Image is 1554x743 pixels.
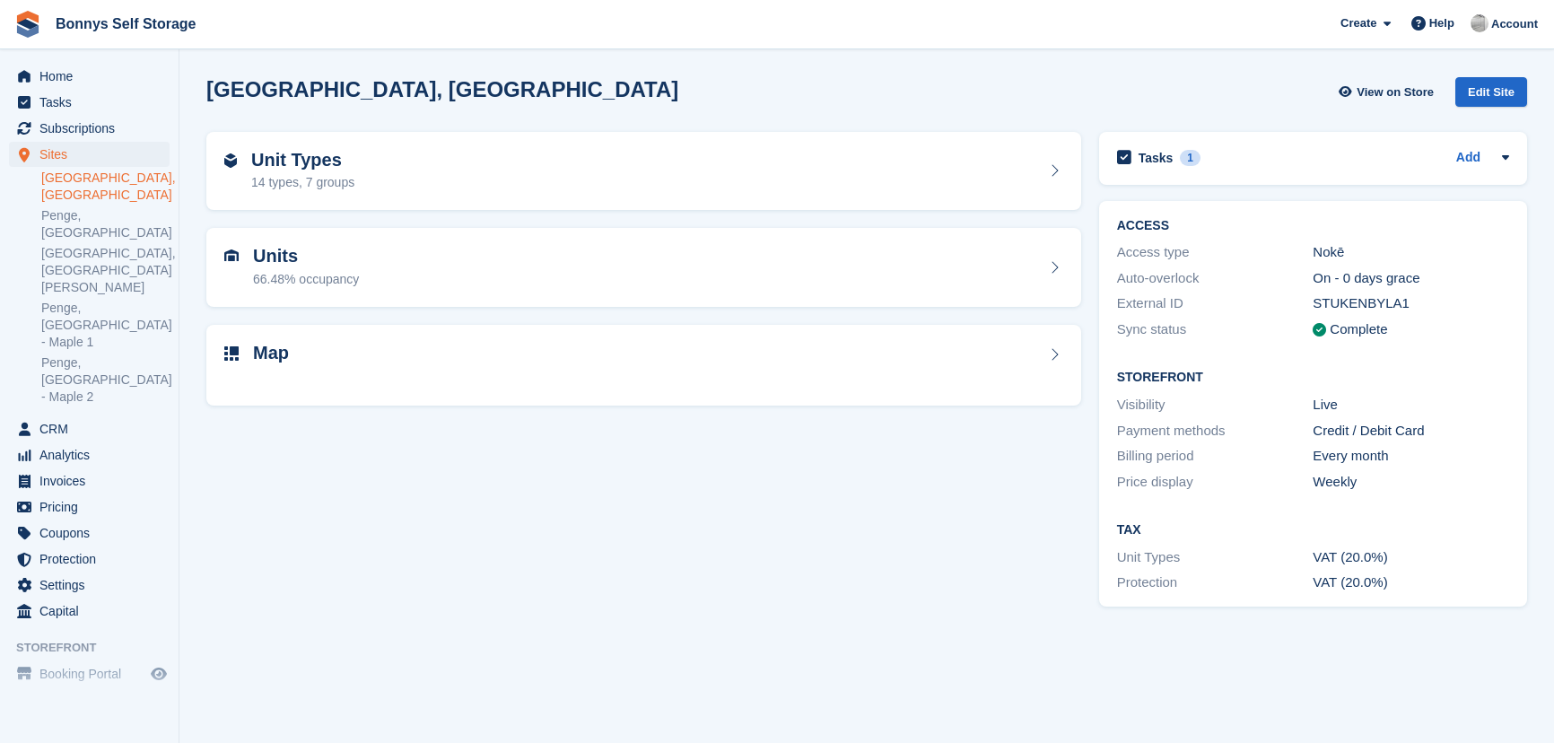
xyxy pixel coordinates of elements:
[253,246,359,267] h2: Units
[251,150,354,170] h2: Unit Types
[1313,395,1509,415] div: Live
[1117,293,1314,314] div: External ID
[1313,421,1509,441] div: Credit / Debit Card
[41,170,170,204] a: [GEOGRAPHIC_DATA], [GEOGRAPHIC_DATA]
[224,346,239,361] img: map-icn-33ee37083ee616e46c38cad1a60f524a97daa1e2b2c8c0bc3eb3415660979fc1.svg
[9,116,170,141] a: menu
[148,663,170,685] a: Preview store
[16,639,179,657] span: Storefront
[1117,547,1314,568] div: Unit Types
[1313,573,1509,593] div: VAT (20.0%)
[39,416,147,441] span: CRM
[1117,446,1314,467] div: Billing period
[9,416,170,441] a: menu
[39,64,147,89] span: Home
[39,494,147,520] span: Pricing
[9,573,170,598] a: menu
[1180,150,1200,166] div: 1
[1313,268,1509,289] div: On - 0 days grace
[9,142,170,167] a: menu
[39,573,147,598] span: Settings
[1117,573,1314,593] div: Protection
[1313,547,1509,568] div: VAT (20.0%)
[41,207,170,241] a: Penge, [GEOGRAPHIC_DATA]
[1340,14,1376,32] span: Create
[224,153,237,168] img: unit-type-icn-2b2737a686de81e16bb02015468b77c625bbabd49415b5ef34ead5e3b44a266d.svg
[1117,421,1314,441] div: Payment methods
[1455,77,1527,107] div: Edit Site
[1117,523,1509,538] h2: Tax
[1313,446,1509,467] div: Every month
[9,599,170,624] a: menu
[1455,77,1527,114] a: Edit Site
[39,90,147,115] span: Tasks
[39,442,147,468] span: Analytics
[206,132,1081,211] a: Unit Types 14 types, 7 groups
[41,300,170,351] a: Penge, [GEOGRAPHIC_DATA] - Maple 1
[9,468,170,494] a: menu
[253,343,289,363] h2: Map
[1330,319,1387,340] div: Complete
[39,599,147,624] span: Capital
[41,245,170,296] a: [GEOGRAPHIC_DATA], [GEOGRAPHIC_DATA][PERSON_NAME]
[1117,242,1314,263] div: Access type
[39,661,147,686] span: Booking Portal
[206,228,1081,307] a: Units 66.48% occupancy
[1357,83,1434,101] span: View on Store
[9,520,170,546] a: menu
[206,325,1081,406] a: Map
[1117,472,1314,493] div: Price display
[1313,242,1509,263] div: Nokē
[1117,371,1509,385] h2: Storefront
[14,11,41,38] img: stora-icon-8386f47178a22dfd0bd8f6a31ec36ba5ce8667c1dd55bd0f319d3a0aa187defe.svg
[48,9,203,39] a: Bonnys Self Storage
[224,249,239,262] img: unit-icn-7be61d7bf1b0ce9d3e12c5938cc71ed9869f7b940bace4675aadf7bd6d80202e.svg
[39,142,147,167] span: Sites
[1313,472,1509,493] div: Weekly
[1117,319,1314,340] div: Sync status
[1139,150,1174,166] h2: Tasks
[41,354,170,406] a: Penge, [GEOGRAPHIC_DATA] - Maple 2
[39,546,147,572] span: Protection
[9,661,170,686] a: menu
[9,90,170,115] a: menu
[251,173,354,192] div: 14 types, 7 groups
[253,270,359,289] div: 66.48% occupancy
[1117,219,1509,233] h2: ACCESS
[39,520,147,546] span: Coupons
[9,64,170,89] a: menu
[9,494,170,520] a: menu
[1117,268,1314,289] div: Auto-overlock
[206,77,678,101] h2: [GEOGRAPHIC_DATA], [GEOGRAPHIC_DATA]
[1429,14,1454,32] span: Help
[1336,77,1441,107] a: View on Store
[1117,395,1314,415] div: Visibility
[1313,293,1509,314] div: STUKENBYLA1
[9,546,170,572] a: menu
[1471,14,1489,32] img: James Bonny
[1491,15,1538,33] span: Account
[1456,148,1480,169] a: Add
[39,116,147,141] span: Subscriptions
[9,442,170,468] a: menu
[39,468,147,494] span: Invoices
